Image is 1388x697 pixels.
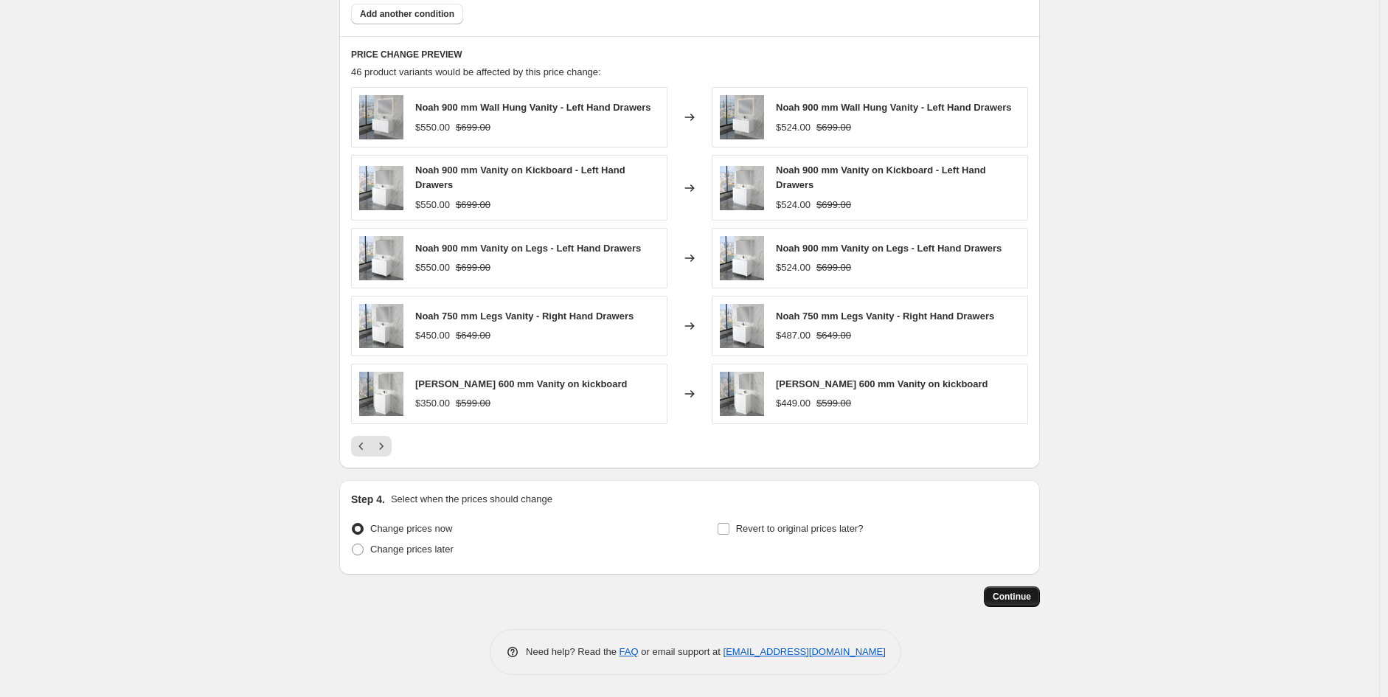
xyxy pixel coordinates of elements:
[736,523,864,534] span: Revert to original prices later?
[351,4,463,24] button: Add another condition
[415,198,450,212] div: $550.00
[816,198,851,212] strike: $699.00
[359,166,403,210] img: Less-K-900L-600x600_80x.jpg
[415,120,450,135] div: $550.00
[456,328,490,343] strike: $649.00
[639,646,724,657] span: or email support at
[391,492,552,507] p: Select when the prices should change
[816,328,851,343] strike: $649.00
[415,378,628,389] span: [PERSON_NAME] 600 mm Vanity on kickboard
[984,586,1040,607] button: Continue
[776,243,1002,254] span: Noah 900 mm Vanity on Legs - Left Hand Drawers
[351,49,1028,60] h6: PRICE CHANGE PREVIEW
[456,120,490,135] strike: $699.00
[816,396,851,411] strike: $599.00
[359,236,403,280] img: Less-L-900L_80x.jpg
[724,646,886,657] a: [EMAIL_ADDRESS][DOMAIN_NAME]
[351,492,385,507] h2: Step 4.
[720,95,764,139] img: Less-WH-900L_80x.jpg
[415,164,625,190] span: Noah 900 mm Vanity on Kickboard - Left Hand Drawers
[720,372,764,416] img: Less-K-600_80x.jpg
[415,260,450,275] div: $550.00
[456,396,490,411] strike: $599.00
[351,66,601,77] span: 46 product variants would be affected by this price change:
[816,120,851,135] strike: $699.00
[776,198,811,212] div: $524.00
[359,372,403,416] img: Less-K-600_80x.jpg
[776,396,811,411] div: $449.00
[415,396,450,411] div: $350.00
[456,198,490,212] strike: $699.00
[415,328,450,343] div: $450.00
[776,120,811,135] div: $524.00
[351,436,392,457] nav: Pagination
[415,102,651,113] span: Noah 900 mm Wall Hung Vanity - Left Hand Drawers
[816,260,851,275] strike: $699.00
[776,311,994,322] span: Noah 750 mm Legs Vanity - Right Hand Drawers
[776,102,1012,113] span: Noah 900 mm Wall Hung Vanity - Left Hand Drawers
[360,8,454,20] span: Add another condition
[526,646,620,657] span: Need help? Read the
[371,436,392,457] button: Next
[776,260,811,275] div: $524.00
[993,591,1031,603] span: Continue
[776,378,988,389] span: [PERSON_NAME] 600 mm Vanity on kickboard
[720,236,764,280] img: Less-L-900L_80x.jpg
[359,304,403,348] img: Less-L-750R-600x600_80x.jpg
[720,166,764,210] img: Less-K-900L-600x600_80x.jpg
[620,646,639,657] a: FAQ
[370,523,452,534] span: Change prices now
[776,328,811,343] div: $487.00
[351,436,372,457] button: Previous
[776,164,986,190] span: Noah 900 mm Vanity on Kickboard - Left Hand Drawers
[359,95,403,139] img: Less-WH-900L_80x.jpg
[720,304,764,348] img: Less-L-750R-600x600_80x.jpg
[415,311,634,322] span: Noah 750 mm Legs Vanity - Right Hand Drawers
[370,544,454,555] span: Change prices later
[415,243,641,254] span: Noah 900 mm Vanity on Legs - Left Hand Drawers
[456,260,490,275] strike: $699.00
